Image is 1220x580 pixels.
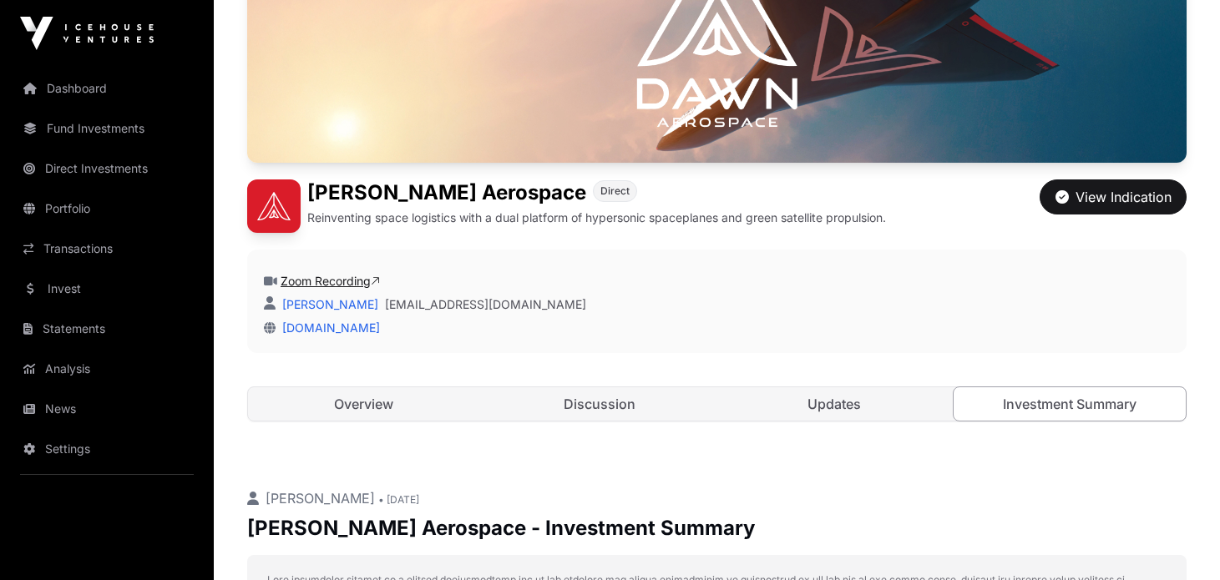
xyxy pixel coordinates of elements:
[13,270,200,307] a: Invest
[1055,187,1172,207] div: View Indication
[307,209,886,226] p: Reinventing space logistics with a dual platform of hypersonic spaceplanes and green satellite pr...
[13,391,200,427] a: News
[13,190,200,227] a: Portfolio
[1136,500,1220,580] iframe: Chat Widget
[247,179,301,233] img: Dawn Aerospace
[307,179,586,206] h1: [PERSON_NAME] Aerospace
[378,493,419,506] span: • [DATE]
[13,310,200,347] a: Statements
[600,184,630,198] span: Direct
[20,17,154,50] img: Icehouse Ventures Logo
[13,150,200,187] a: Direct Investments
[247,515,1187,542] p: [PERSON_NAME] Aerospace - Investment Summary
[385,296,586,313] a: [EMAIL_ADDRESS][DOMAIN_NAME]
[13,70,200,107] a: Dashboard
[247,488,1187,508] p: [PERSON_NAME]
[953,386,1187,421] a: Investment Summary
[1040,179,1187,214] button: View Indication
[13,431,200,467] a: Settings
[276,320,380,335] a: [DOMAIN_NAME]
[279,297,378,311] a: [PERSON_NAME]
[13,351,200,387] a: Analysis
[719,387,951,421] a: Updates
[13,110,200,147] a: Fund Investments
[483,387,716,421] a: Discussion
[281,274,380,288] a: Zoom Recording
[248,387,480,421] a: Overview
[13,230,200,267] a: Transactions
[1040,196,1187,213] a: View Indication
[248,387,1186,421] nav: Tabs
